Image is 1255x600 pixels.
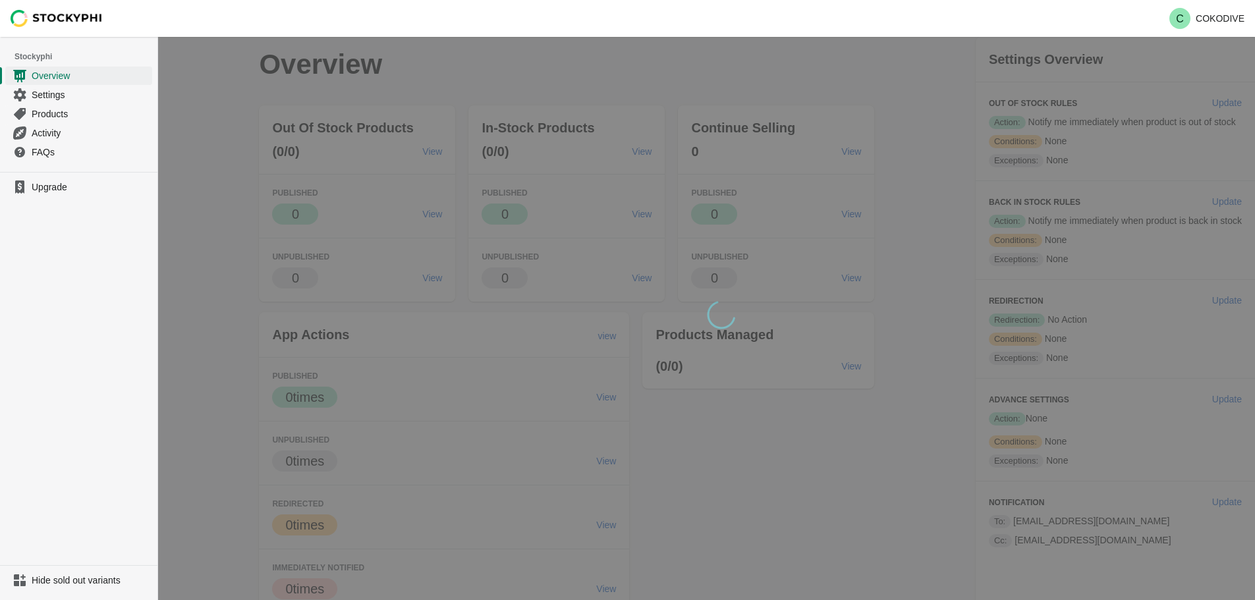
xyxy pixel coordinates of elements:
[1164,5,1250,32] button: Avatar with initials CCOKODIVE
[5,178,152,196] a: Upgrade
[32,574,150,587] span: Hide sold out variants
[32,126,150,140] span: Activity
[32,180,150,194] span: Upgrade
[1176,13,1184,24] text: C
[32,146,150,159] span: FAQs
[5,142,152,161] a: FAQs
[5,66,152,85] a: Overview
[5,123,152,142] a: Activity
[32,88,150,101] span: Settings
[32,69,150,82] span: Overview
[32,107,150,121] span: Products
[5,85,152,104] a: Settings
[1196,13,1244,24] p: COKODIVE
[1169,8,1190,29] span: Avatar with initials C
[5,104,152,123] a: Products
[14,50,157,63] span: Stockyphi
[5,571,152,589] a: Hide sold out variants
[11,10,103,27] img: Stockyphi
